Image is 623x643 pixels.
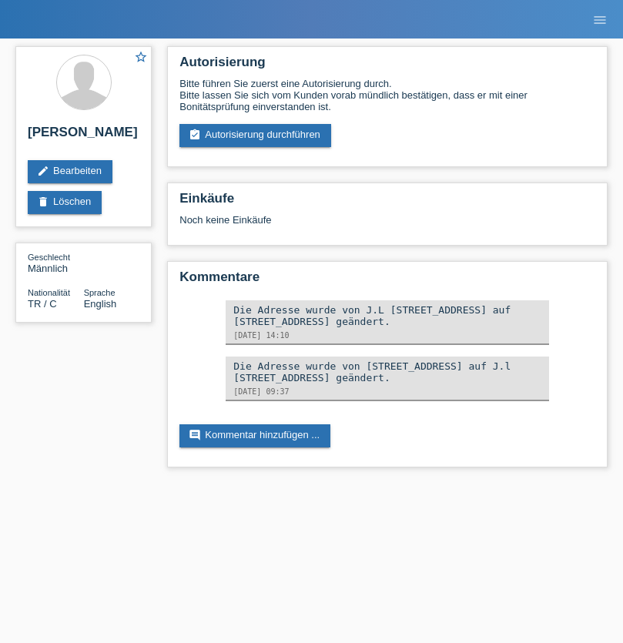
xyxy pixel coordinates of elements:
i: comment [189,429,201,441]
i: star_border [134,50,148,64]
span: Sprache [84,288,116,297]
i: assignment_turned_in [189,129,201,141]
a: editBearbeiten [28,160,112,183]
i: edit [37,165,49,177]
h2: Autorisierung [179,55,595,78]
a: deleteLöschen [28,191,102,214]
div: Noch keine Einkäufe [179,214,595,237]
a: star_border [134,50,148,66]
h2: [PERSON_NAME] [28,125,139,148]
div: Bitte führen Sie zuerst eine Autorisierung durch. Bitte lassen Sie sich vom Kunden vorab mündlich... [179,78,595,112]
span: Türkei / C / 01.03.2021 [28,298,57,310]
div: Die Adresse wurde von J.L [STREET_ADDRESS] auf [STREET_ADDRESS] geändert. [233,304,541,327]
div: Die Adresse wurde von [STREET_ADDRESS] auf J.l [STREET_ADDRESS] geändert. [233,360,541,383]
h2: Kommentare [179,270,595,293]
div: [DATE] 14:10 [233,331,541,340]
div: Männlich [28,251,84,274]
div: [DATE] 09:37 [233,387,541,396]
span: Nationalität [28,288,70,297]
a: menu [584,15,615,24]
h2: Einkäufe [179,191,595,214]
a: assignment_turned_inAutorisierung durchführen [179,124,331,147]
span: English [84,298,117,310]
i: menu [592,12,608,28]
span: Geschlecht [28,253,70,262]
i: delete [37,196,49,208]
a: commentKommentar hinzufügen ... [179,424,330,447]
